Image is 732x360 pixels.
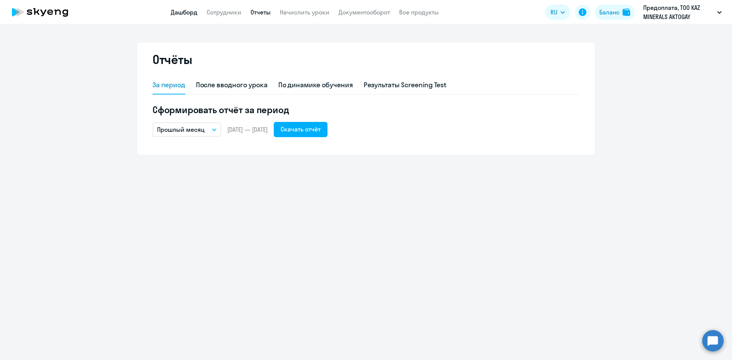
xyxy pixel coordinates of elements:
[250,8,271,16] a: Отчеты
[399,8,439,16] a: Все продукты
[280,8,329,16] a: Начислить уроки
[171,8,197,16] a: Дашборд
[157,125,205,134] p: Прошлый месяц
[639,3,726,21] button: Предоплата, ТОО KAZ MINERALS AKTOGAY
[623,8,630,16] img: balance
[152,104,579,116] h5: Сформировать отчёт за период
[364,80,447,90] div: Результаты Screening Test
[196,80,268,90] div: После вводного урока
[545,5,570,20] button: RU
[152,122,221,137] button: Прошлый месяц
[278,80,353,90] div: По динамике обучения
[274,122,327,137] button: Скачать отчёт
[339,8,390,16] a: Документооборот
[227,125,268,134] span: [DATE] — [DATE]
[207,8,241,16] a: Сотрудники
[281,125,321,134] div: Скачать отчёт
[551,8,557,17] span: RU
[643,3,714,21] p: Предоплата, ТОО KAZ MINERALS AKTOGAY
[152,52,192,67] h2: Отчёты
[595,5,635,20] button: Балансbalance
[599,8,620,17] div: Баланс
[152,80,185,90] div: За период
